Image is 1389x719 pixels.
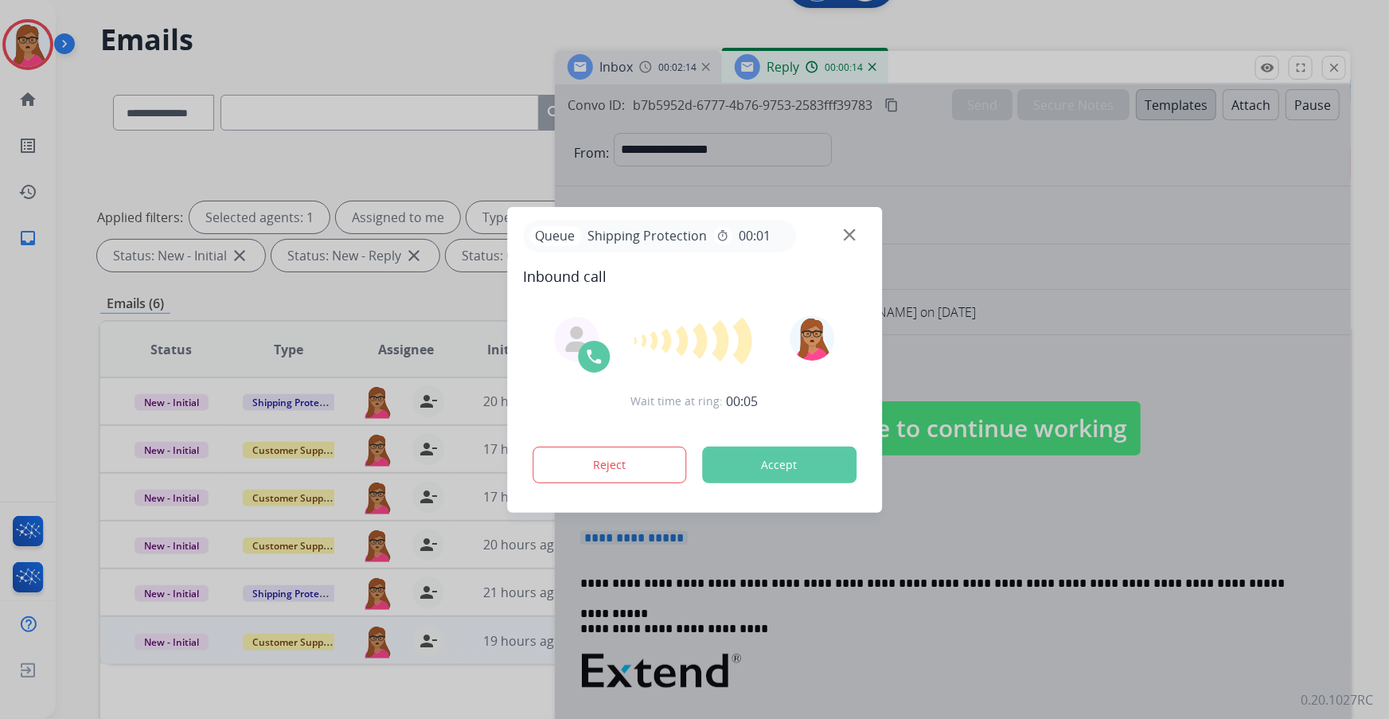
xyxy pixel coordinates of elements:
img: agent-avatar [564,326,589,352]
img: close-button [844,229,856,240]
img: avatar [790,316,835,361]
span: Wait time at ring: [631,393,724,409]
p: Queue [529,226,581,246]
button: Accept [702,447,856,483]
img: call-icon [584,347,603,366]
mat-icon: timer [716,229,729,242]
span: Inbound call [523,265,866,287]
span: 00:05 [727,392,759,411]
span: Shipping Protection [581,226,713,245]
p: 0.20.1027RC [1301,690,1373,709]
button: Reject [533,447,687,483]
span: 00:01 [739,226,771,245]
